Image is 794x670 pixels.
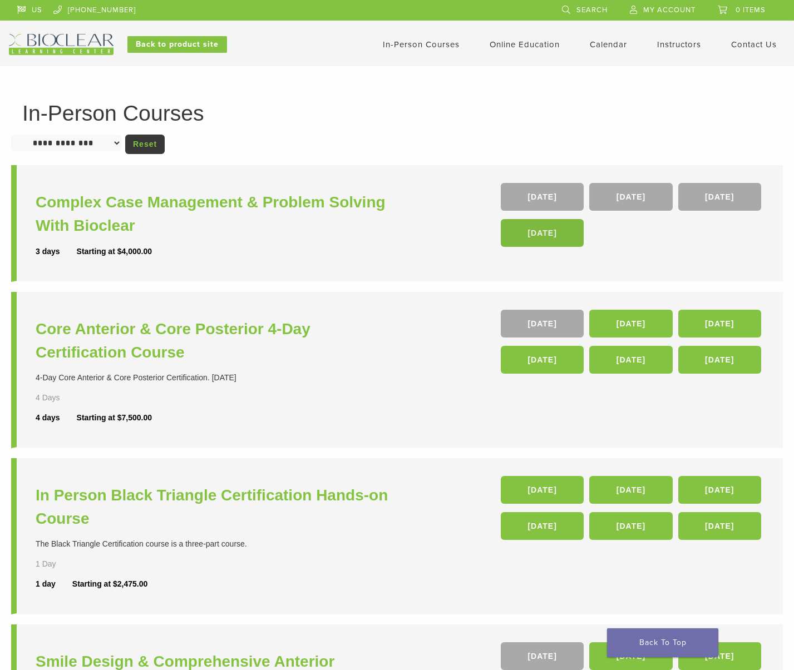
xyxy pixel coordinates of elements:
img: Bioclear [9,34,114,55]
span: 0 items [736,6,766,14]
div: 4 Days [36,392,90,404]
a: Instructors [657,39,701,49]
a: Online Education [490,39,560,49]
a: [DATE] [589,512,672,540]
div: 4-Day Core Anterior & Core Posterior Certification. [DATE] [36,372,400,384]
div: Starting at $2,475.00 [72,578,147,590]
a: [DATE] [501,219,584,247]
a: [DATE] [678,346,761,374]
div: 1 Day [36,558,90,570]
div: Starting at $4,000.00 [77,246,152,257]
a: [DATE] [678,642,761,670]
span: My Account [643,6,696,14]
a: Core Anterior & Core Posterior 4-Day Certification Course [36,317,400,364]
a: Contact Us [731,39,777,49]
h1: In-Person Courses [22,102,772,124]
a: [DATE] [589,310,672,338]
a: [DATE] [501,476,584,504]
a: [DATE] [501,310,584,338]
a: In-Person Courses [383,39,460,49]
div: 4 days [36,412,77,424]
a: In Person Black Triangle Certification Hands-on Course [36,484,400,530]
a: [DATE] [589,642,672,670]
a: [DATE] [501,183,584,211]
a: [DATE] [678,183,761,211]
a: Complex Case Management & Problem Solving With Bioclear [36,191,400,237]
div: , , , , , [501,476,764,545]
div: Starting at $7,500.00 [77,412,152,424]
a: [DATE] [501,512,584,540]
div: 1 day [36,578,72,590]
a: [DATE] [589,476,672,504]
div: The Black Triangle Certification course is a three-part course. [36,538,400,550]
a: [DATE] [678,476,761,504]
a: Back to product site [127,36,227,53]
a: [DATE] [501,642,584,670]
a: [DATE] [678,310,761,338]
a: [DATE] [501,346,584,374]
a: [DATE] [589,346,672,374]
span: Search [576,6,608,14]
div: , , , , , [501,310,764,379]
a: Reset [125,135,165,154]
div: , , , [501,183,764,252]
div: 3 days [36,246,77,257]
a: Back To Top [607,628,718,657]
a: Calendar [590,39,627,49]
a: [DATE] [678,512,761,540]
a: [DATE] [589,183,672,211]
